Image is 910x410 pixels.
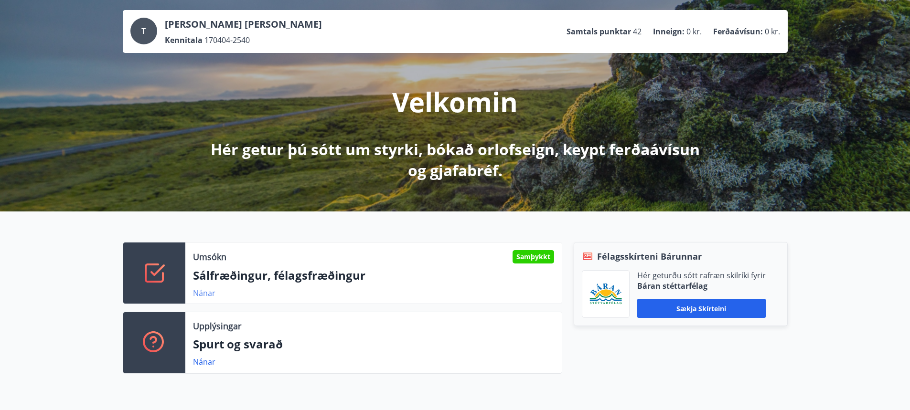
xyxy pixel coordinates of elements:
[637,299,766,318] button: Sækja skírteini
[141,26,146,36] span: T
[633,26,642,37] span: 42
[193,357,215,367] a: Nánar
[193,267,554,284] p: Sálfræðingur, félagsfræðingur
[597,250,702,263] span: Félagsskírteni Bárunnar
[165,18,322,31] p: [PERSON_NAME] [PERSON_NAME]
[203,139,707,181] p: Hér getur þú sótt um styrki, bókað orlofseign, keypt ferðaávísun og gjafabréf.
[193,336,554,352] p: Spurt og svarað
[513,250,554,263] div: Samþykkt
[204,35,250,45] span: 170404-2540
[713,26,763,37] p: Ferðaávísun :
[392,84,518,120] p: Velkomin
[589,283,622,305] img: Bz2lGXKH3FXEIQKvoQ8VL0Fr0uCiWgfgA3I6fSs8.png
[653,26,685,37] p: Inneign :
[637,281,766,291] p: Báran stéttarfélag
[193,251,226,263] p: Umsókn
[686,26,702,37] span: 0 kr.
[193,320,241,332] p: Upplýsingar
[165,35,203,45] p: Kennitala
[567,26,631,37] p: Samtals punktar
[193,288,215,298] a: Nánar
[765,26,780,37] span: 0 kr.
[637,270,766,281] p: Hér geturðu sótt rafræn skilríki fyrir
